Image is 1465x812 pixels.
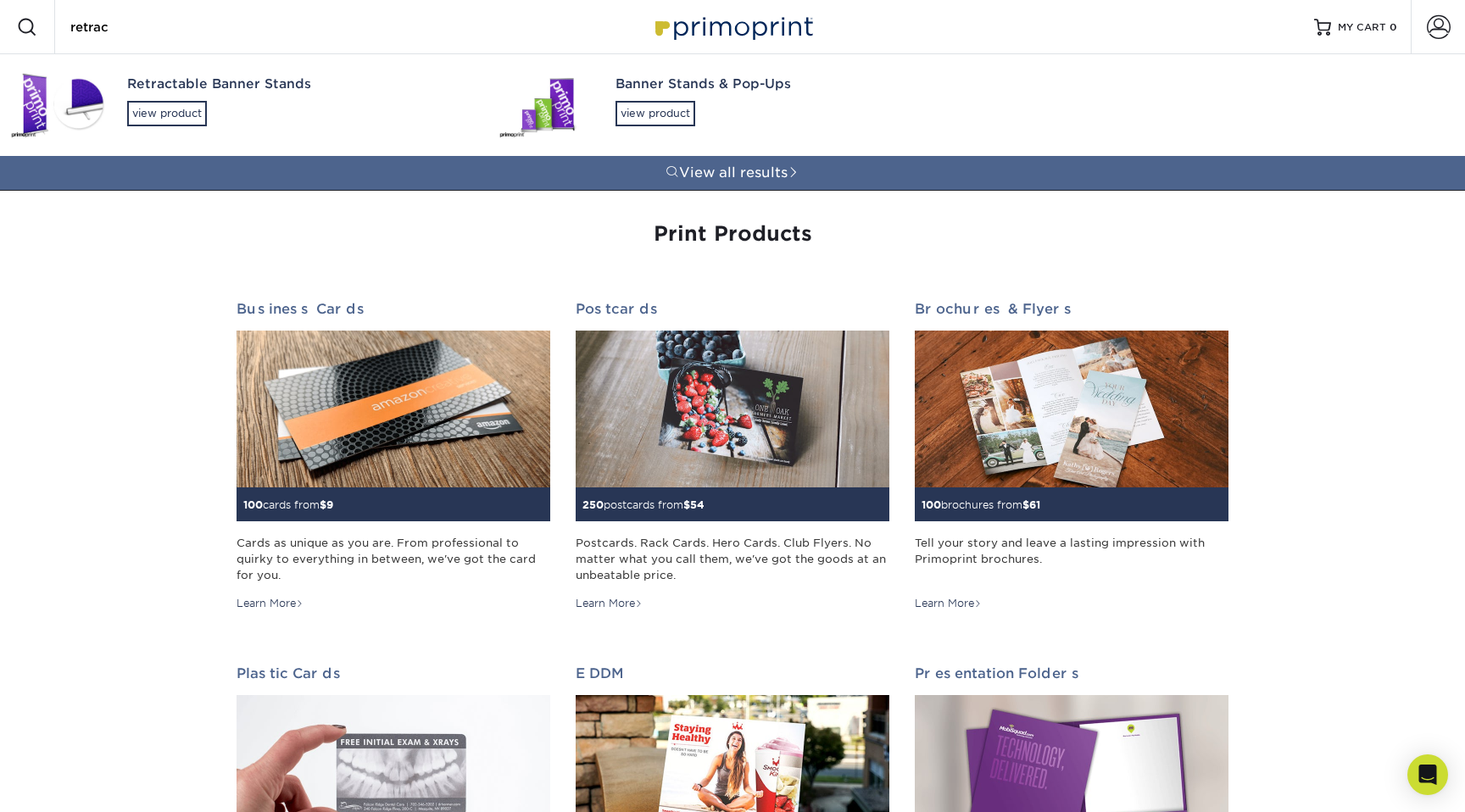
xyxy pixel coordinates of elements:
[10,71,112,139] img: Retractable Banner Stands
[616,101,695,126] div: view product
[576,665,889,681] h2: EDDM
[922,498,1040,511] small: brochures from
[915,301,1228,317] h2: Brochures & Flyers
[320,498,326,511] span: $
[576,301,889,317] h2: Postcards
[915,665,1228,681] h2: Presentation Folders
[915,596,982,611] div: Learn More
[127,101,207,126] div: view product
[582,498,705,511] small: postcards from
[127,75,468,94] div: Retractable Banner Stands
[237,301,550,317] h2: Business Cards
[582,498,604,511] span: 250
[237,331,550,487] img: Business Cards
[1029,498,1040,511] span: 61
[683,498,690,511] span: $
[922,498,941,511] span: 100
[576,535,889,584] div: Postcards. Rack Cards. Hero Cards. Club Flyers. No matter what you call them, we've got the goods...
[237,301,550,611] a: Business Cards 100cards from$9 Cards as unique as you are. From professional to quirky to everyth...
[616,75,956,94] div: Banner Stands & Pop-Ups
[915,331,1228,487] img: Brochures & Flyers
[243,498,263,511] span: 100
[488,54,977,156] a: Banner Stands & Pop-Upsview product
[1022,498,1029,511] span: $
[237,665,550,681] h2: Plastic Cards
[648,8,817,45] img: Primoprint
[1390,21,1397,33] span: 0
[1407,754,1448,795] div: Open Intercom Messenger
[237,596,304,611] div: Learn More
[243,498,333,511] small: cards from
[499,71,600,139] img: Banner Stands & Pop-Ups
[69,17,234,37] input: SEARCH PRODUCTS.....
[915,301,1228,611] a: Brochures & Flyers 100brochures from$61 Tell your story and leave a lasting impression with Primo...
[4,760,144,806] iframe: Google Customer Reviews
[690,498,705,511] span: 54
[576,331,889,487] img: Postcards
[237,535,550,584] div: Cards as unique as you are. From professional to quirky to everything in between, we've got the c...
[326,498,333,511] span: 9
[576,301,889,611] a: Postcards 250postcards from$54 Postcards. Rack Cards. Hero Cards. Club Flyers. No matter what you...
[237,222,1228,247] h1: Print Products
[1338,20,1386,35] span: MY CART
[915,535,1228,584] div: Tell your story and leave a lasting impression with Primoprint brochures.
[576,596,643,611] div: Learn More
